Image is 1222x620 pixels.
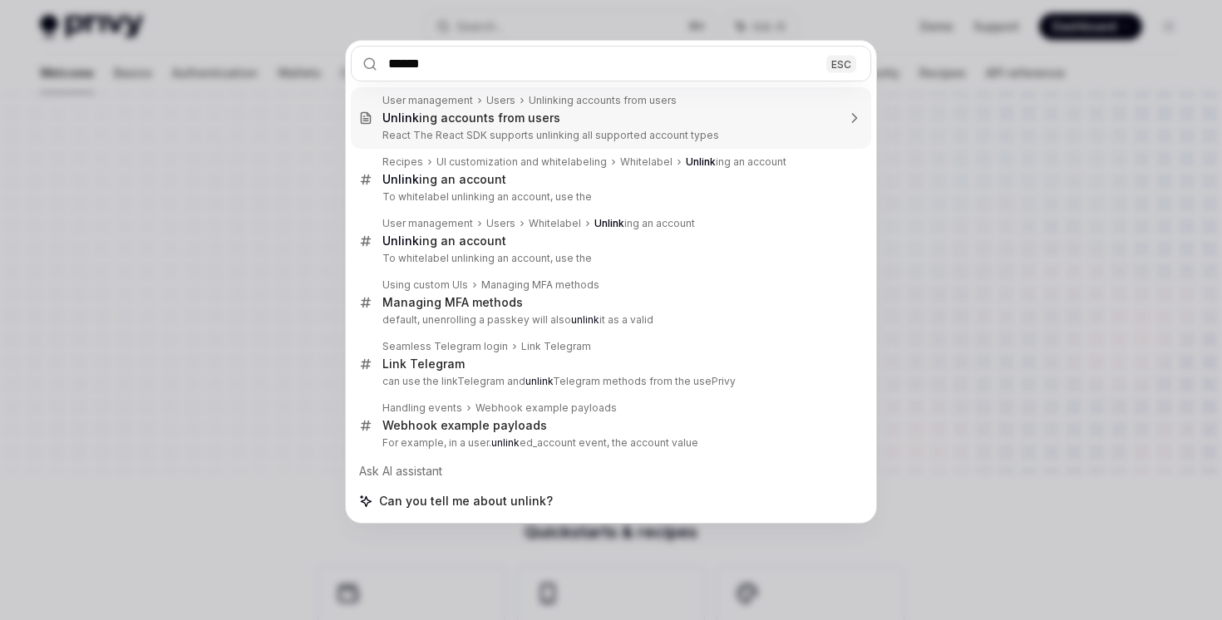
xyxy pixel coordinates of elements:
[382,129,836,142] p: React The React SDK supports unlinking all supported account types
[571,313,599,326] b: unlink
[491,436,520,449] b: unlink
[382,357,465,372] div: Link Telegram
[525,375,553,387] b: unlink
[475,401,617,415] div: Webhook example payloads
[486,217,515,230] div: Users
[620,155,673,169] div: Whitelabel
[382,340,508,353] div: Seamless Telegram login
[382,234,506,248] div: ing an account
[686,155,716,168] b: Unlink
[382,217,473,230] div: User management
[686,155,786,169] div: ing an account
[382,401,462,415] div: Handling events
[382,375,836,388] p: can use the linkTelegram and Telegram methods from the usePrivy
[382,436,836,450] p: For example, in a user. ed_account event, the account value
[382,278,468,292] div: Using custom UIs
[382,111,560,125] div: ing accounts from users
[382,172,419,186] b: Unlink
[594,217,695,230] div: ing an account
[382,313,836,327] p: default, unenrolling a passkey will also it as a valid
[351,456,871,486] div: Ask AI assistant
[379,493,553,509] span: Can you tell me about unlink?
[382,111,419,125] b: Unlink
[382,234,419,248] b: Unlink
[529,217,581,230] div: Whitelabel
[594,217,624,229] b: Unlink
[481,278,599,292] div: Managing MFA methods
[436,155,607,169] div: UI customization and whitelabeling
[382,252,836,265] p: To whitelabel unlinking an account, use the
[382,418,547,433] div: Webhook example payloads
[486,94,515,107] div: Users
[382,155,423,169] div: Recipes
[382,172,506,187] div: ing an account
[382,94,473,107] div: User management
[521,340,591,353] div: Link Telegram
[826,55,856,72] div: ESC
[382,190,836,204] p: To whitelabel unlinking an account, use the
[382,295,523,310] div: Managing MFA methods
[529,94,677,107] div: Unlinking accounts from users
